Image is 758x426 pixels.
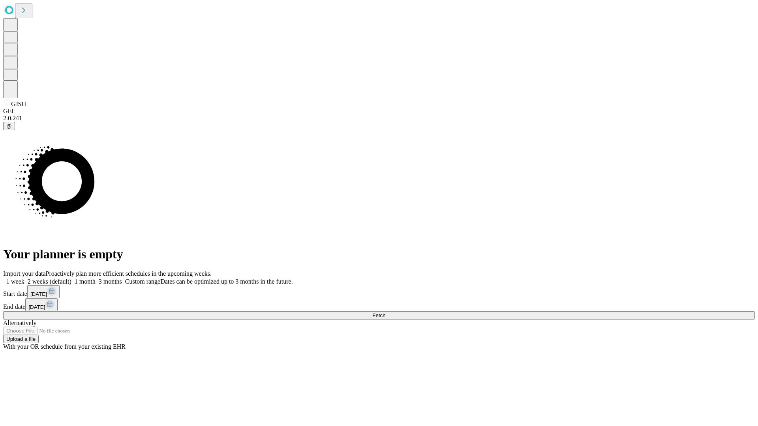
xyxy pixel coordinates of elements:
div: 2.0.241 [3,115,755,122]
span: Custom range [125,278,160,285]
span: Fetch [372,312,385,318]
span: 1 month [75,278,96,285]
span: [DATE] [28,304,45,310]
button: [DATE] [27,285,60,298]
div: GEI [3,108,755,115]
span: GJSH [11,101,26,107]
button: Fetch [3,311,755,319]
span: [DATE] [30,291,47,297]
span: Import your data [3,270,46,277]
span: 1 week [6,278,24,285]
span: Proactively plan more efficient schedules in the upcoming weeks. [46,270,212,277]
span: 3 months [99,278,122,285]
span: With your OR schedule from your existing EHR [3,343,126,350]
button: [DATE] [25,298,58,311]
span: Alternatively [3,319,36,326]
button: @ [3,122,15,130]
button: Upload a file [3,335,39,343]
div: Start date [3,285,755,298]
span: 2 weeks (default) [28,278,71,285]
span: Dates can be optimized up to 3 months in the future. [160,278,293,285]
h1: Your planner is empty [3,247,755,262]
div: End date [3,298,755,311]
span: @ [6,123,12,129]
